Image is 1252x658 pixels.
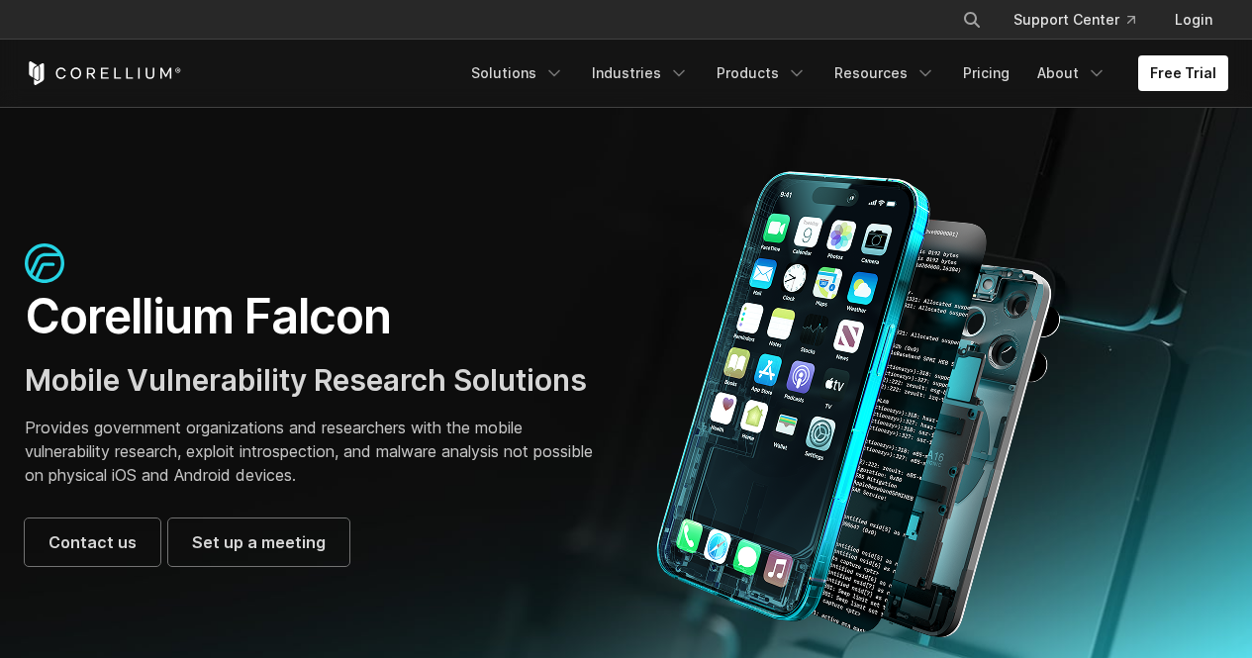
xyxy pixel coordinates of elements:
[951,55,1021,91] a: Pricing
[25,287,607,346] h1: Corellium Falcon
[168,518,349,566] a: Set up a meeting
[1159,2,1228,38] a: Login
[1025,55,1118,91] a: About
[48,530,137,554] span: Contact us
[938,2,1228,38] div: Navigation Menu
[954,2,990,38] button: Search
[25,416,607,487] p: Provides government organizations and researchers with the mobile vulnerability research, exploit...
[998,2,1151,38] a: Support Center
[705,55,819,91] a: Products
[459,55,576,91] a: Solutions
[25,518,160,566] a: Contact us
[25,243,64,283] img: falcon-icon
[580,55,701,91] a: Industries
[646,170,1072,639] img: Corellium_Falcon Hero 1
[25,362,587,398] span: Mobile Vulnerability Research Solutions
[192,530,326,554] span: Set up a meeting
[822,55,947,91] a: Resources
[25,61,182,85] a: Corellium Home
[459,55,1228,91] div: Navigation Menu
[1138,55,1228,91] a: Free Trial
